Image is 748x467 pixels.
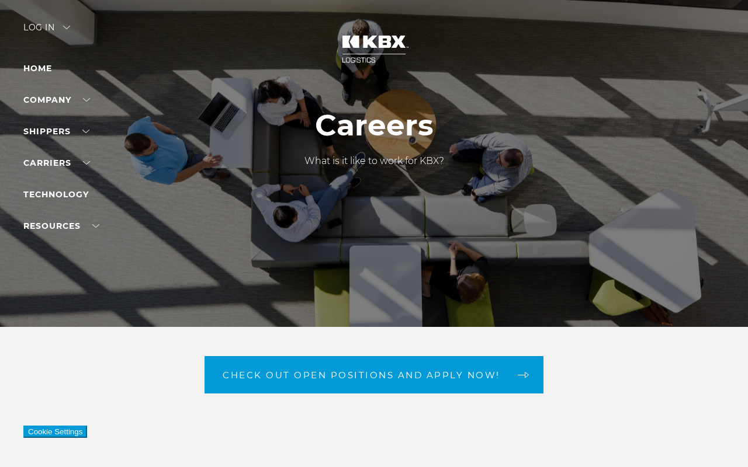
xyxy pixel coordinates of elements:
[23,426,87,438] button: Cookie Settings
[63,26,70,29] img: arrow
[23,95,90,105] a: Company
[205,356,543,393] a: Check out open positions and apply now! arrow arrow
[23,23,70,40] div: Log in
[23,189,89,200] a: Technology
[690,411,748,467] iframe: Chat Widget
[304,109,444,142] h1: Careers
[304,154,444,168] p: What is it like to work for KBX?
[23,221,99,231] a: RESOURCES
[23,63,52,74] a: Home
[23,126,89,137] a: SHIPPERS
[223,371,500,379] span: Check out open positions and apply now!
[23,158,90,168] a: Carriers
[330,23,418,75] img: kbx logo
